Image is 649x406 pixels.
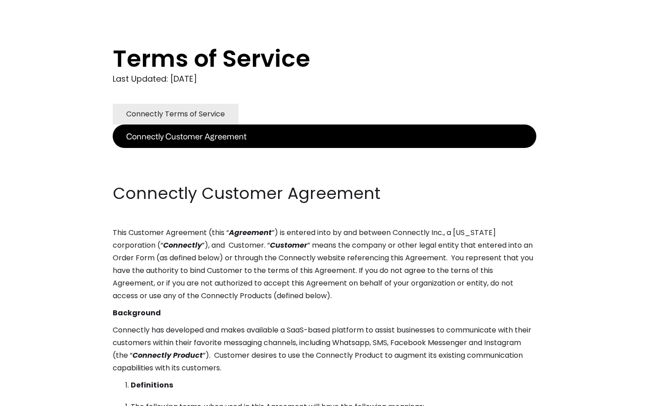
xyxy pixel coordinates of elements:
[229,227,272,238] em: Agreement
[18,390,54,403] ul: Language list
[133,350,203,360] em: Connectly Product
[131,380,173,390] strong: Definitions
[113,45,500,72] h1: Terms of Service
[113,72,536,86] div: Last Updated: [DATE]
[113,324,536,374] p: Connectly has developed and makes available a SaaS-based platform to assist businesses to communi...
[126,108,225,120] div: Connectly Terms of Service
[270,240,307,250] em: Customer
[126,130,247,143] div: Connectly Customer Agreement
[9,389,54,403] aside: Language selected: English
[113,308,161,318] strong: Background
[113,165,536,178] p: ‍
[113,226,536,302] p: This Customer Agreement (this “ ”) is entered into by and between Connectly Inc., a [US_STATE] co...
[113,148,536,161] p: ‍
[113,182,536,205] h2: Connectly Customer Agreement
[163,240,202,250] em: Connectly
